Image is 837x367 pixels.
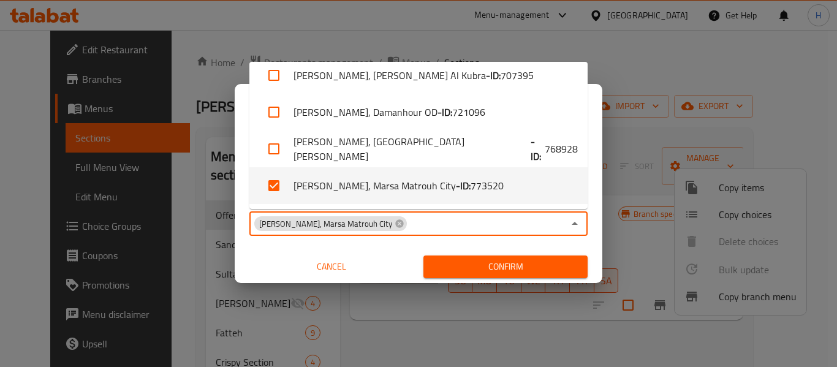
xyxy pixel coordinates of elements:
[254,216,407,231] div: [PERSON_NAME], Marsa Matrouh City
[566,215,583,232] button: Close
[433,259,578,274] span: Confirm
[452,105,485,119] span: 721096
[249,167,588,204] li: [PERSON_NAME], Marsa Matrouh City
[437,105,452,119] b: - ID:
[456,178,471,193] b: - ID:
[486,68,501,83] b: - ID:
[254,218,397,230] span: [PERSON_NAME], Marsa Matrouh City
[249,57,588,94] li: [PERSON_NAME], [PERSON_NAME] Al Kubra
[501,68,534,83] span: 707395
[531,134,545,164] b: - ID:
[471,178,504,193] span: 773520
[545,142,578,156] span: 768928
[249,255,414,278] button: Cancel
[249,94,588,131] li: [PERSON_NAME], Damanhour OD
[254,259,409,274] span: Cancel
[249,131,588,167] li: [PERSON_NAME], [GEOGRAPHIC_DATA][PERSON_NAME]
[423,255,588,278] button: Confirm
